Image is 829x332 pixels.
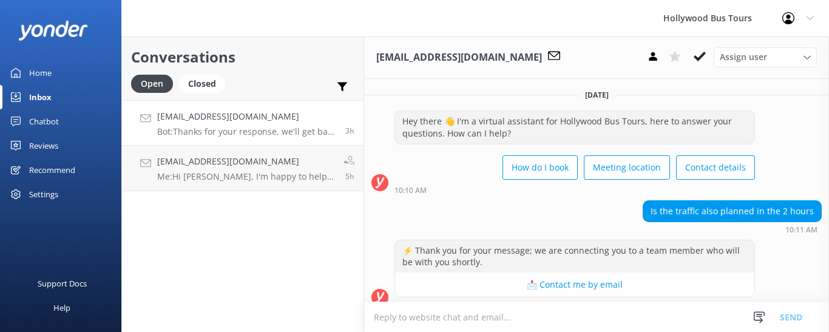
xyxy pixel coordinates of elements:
[345,171,354,181] span: Aug 28 2025 08:57am (UTC -07:00) America/Tijuana
[157,110,336,123] h4: [EMAIL_ADDRESS][DOMAIN_NAME]
[643,225,822,234] div: Aug 28 2025 10:11am (UTC -07:00) America/Tijuana
[394,186,755,194] div: Aug 28 2025 10:10am (UTC -07:00) America/Tijuana
[643,201,821,222] div: Is the traffic also planned in the 2 hours
[29,134,58,158] div: Reviews
[785,226,817,234] strong: 10:11 AM
[676,155,755,180] button: Contact details
[157,171,334,182] p: Me: Hi [PERSON_NAME], I'm happy to help answer your questions. How can I help you?
[502,155,578,180] button: How do I book
[394,187,427,194] strong: 10:10 AM
[376,50,542,66] h3: [EMAIL_ADDRESS][DOMAIN_NAME]
[131,76,179,90] a: Open
[157,155,334,168] h4: [EMAIL_ADDRESS][DOMAIN_NAME]
[345,126,354,136] span: Aug 28 2025 10:13am (UTC -07:00) America/Tijuana
[720,50,767,64] span: Assign user
[131,75,173,93] div: Open
[29,61,52,85] div: Home
[122,100,364,146] a: [EMAIL_ADDRESS][DOMAIN_NAME]Bot:Thanks for your response, we'll get back to you as soon as we can...
[584,155,670,180] button: Meeting location
[395,273,754,297] button: 📩 Contact me by email
[578,90,616,100] span: [DATE]
[394,300,755,309] div: Aug 28 2025 10:11am (UTC -07:00) America/Tijuana
[29,158,75,182] div: Recommend
[395,240,754,273] div: ⚡ Thank you for your message; we are connecting you to a team member who will be with you shortly.
[179,75,225,93] div: Closed
[29,182,58,206] div: Settings
[18,21,88,41] img: yonder-white-logo.png
[157,126,336,137] p: Bot: Thanks for your response, we'll get back to you as soon as we can during opening hours.
[179,76,231,90] a: Closed
[364,302,829,332] textarea: To enrich screen reader interactions, please activate Accessibility in Grammarly extension settings
[29,85,52,109] div: Inbox
[395,111,754,143] div: Hey there 👋 I'm a virtual assistant for Hollywood Bus Tours, here to answer your questions. How c...
[122,146,364,191] a: [EMAIL_ADDRESS][DOMAIN_NAME]Me:Hi [PERSON_NAME], I'm happy to help answer your questions. How can...
[131,46,354,69] h2: Conversations
[714,47,817,67] div: Assign User
[29,109,59,134] div: Chatbot
[53,296,70,320] div: Help
[38,271,87,296] div: Support Docs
